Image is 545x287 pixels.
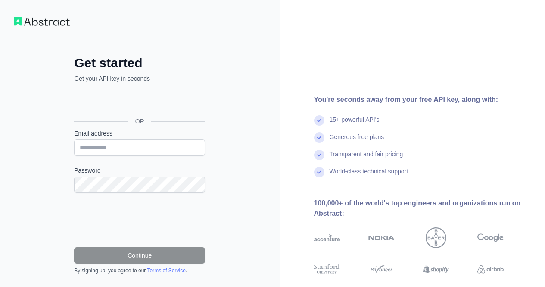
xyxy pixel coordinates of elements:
[314,167,324,177] img: check mark
[426,227,446,248] img: bayer
[368,227,395,248] img: nokia
[314,150,324,160] img: check mark
[314,132,324,143] img: check mark
[330,115,380,132] div: 15+ powerful API's
[314,115,324,126] img: check mark
[330,167,408,184] div: World-class technical support
[330,150,403,167] div: Transparent and fair pricing
[74,74,205,83] p: Get your API key in seconds
[314,95,532,105] div: You're seconds away from your free API key, along with:
[74,55,205,71] h2: Get started
[147,268,185,274] a: Terms of Service
[128,117,151,126] span: OR
[74,166,205,175] label: Password
[330,132,384,150] div: Generous free plans
[74,129,205,138] label: Email address
[423,263,449,276] img: shopify
[368,263,395,276] img: payoneer
[74,247,205,264] button: Continue
[74,203,205,237] iframe: reCAPTCHA
[314,263,340,276] img: stanford university
[70,92,208,111] iframe: Sign in with Google Button
[477,227,504,248] img: google
[14,17,70,26] img: Workflow
[477,263,504,276] img: airbnb
[314,227,340,248] img: accenture
[314,198,532,219] div: 100,000+ of the world's top engineers and organizations run on Abstract:
[74,267,205,274] div: By signing up, you agree to our .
